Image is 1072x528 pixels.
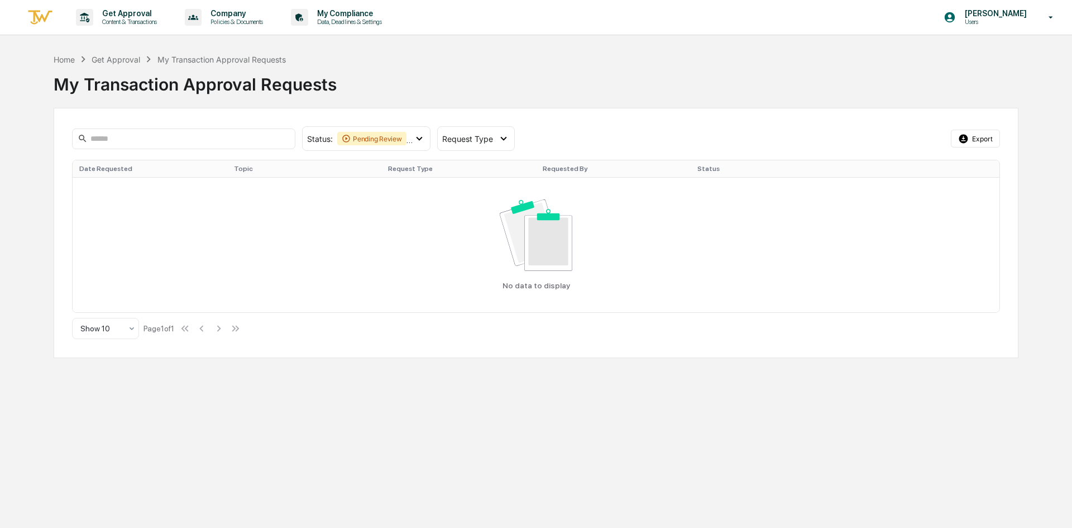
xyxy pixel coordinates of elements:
th: Date Requested [73,160,227,177]
div: My Transaction Approval Requests [157,55,286,64]
th: Topic [227,160,382,177]
th: Status [691,160,845,177]
button: Export [951,130,1000,148]
th: Request Type [381,160,536,177]
p: Users [956,18,1032,26]
span: Request Type [442,134,493,144]
p: [PERSON_NAME] [956,9,1032,18]
div: Home [54,55,75,64]
p: My Compliance [308,9,387,18]
p: Get Approval [93,9,162,18]
img: No data available [500,199,573,271]
p: Content & Transactions [93,18,162,26]
span: Status : [307,134,333,144]
div: Get Approval [92,55,140,64]
p: Company [202,9,269,18]
iframe: Open customer support [1036,491,1066,521]
p: No data to display [502,281,570,290]
div: Page 1 of 1 [143,324,174,333]
p: Data, Deadlines & Settings [308,18,387,26]
img: logo [27,8,54,27]
p: Policies & Documents [202,18,269,26]
div: My Transaction Approval Requests [54,65,1018,94]
th: Requested By [536,160,691,177]
div: Pending Review [337,132,406,145]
